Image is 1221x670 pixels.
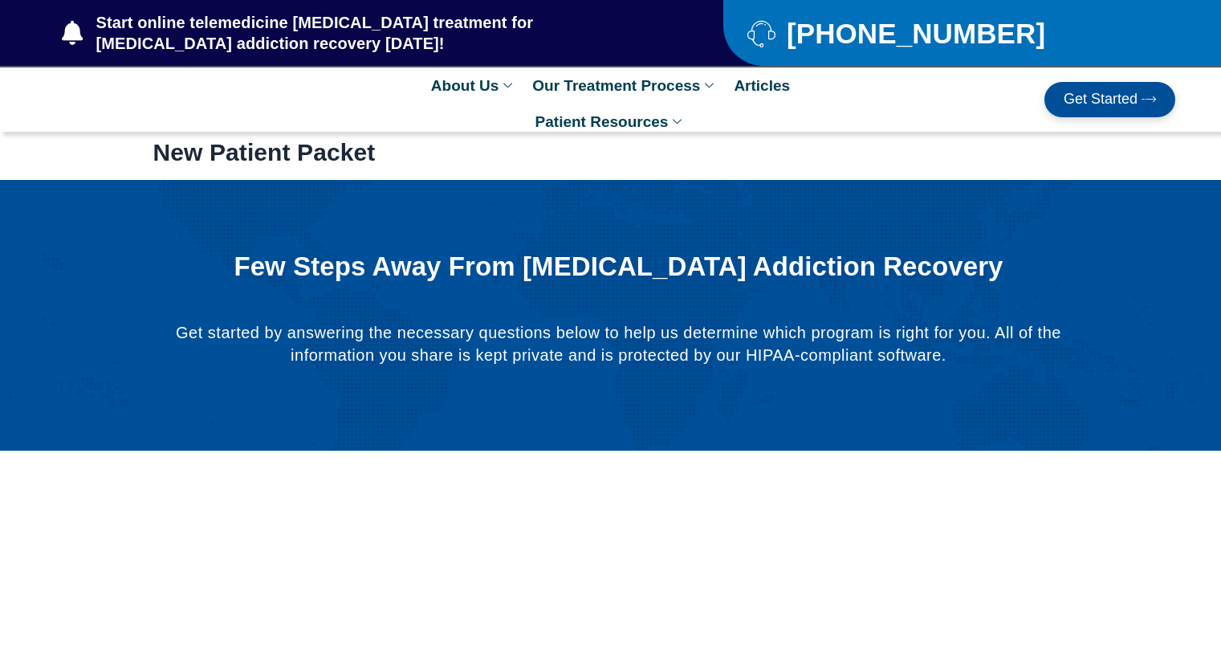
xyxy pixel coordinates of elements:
h1: Few Steps Away From [MEDICAL_DATA] Addiction Recovery [214,252,1022,281]
a: Our Treatment Process [524,67,726,104]
a: Start online telemedicine [MEDICAL_DATA] treatment for [MEDICAL_DATA] addiction recovery [DATE]! [62,12,659,54]
span: Start online telemedicine [MEDICAL_DATA] treatment for [MEDICAL_DATA] addiction recovery [DATE]! [92,12,660,54]
a: Patient Resources [527,104,694,140]
span: Get Started [1064,92,1138,108]
a: About Us [423,67,524,104]
a: [PHONE_NUMBER] [747,19,1135,47]
p: Get started by answering the necessary questions below to help us determine which program is righ... [174,321,1062,366]
a: Articles [726,67,798,104]
a: Get Started [1044,82,1175,117]
span: [PHONE_NUMBER] [783,23,1045,43]
h1: New Patient Packet [153,138,1068,167]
